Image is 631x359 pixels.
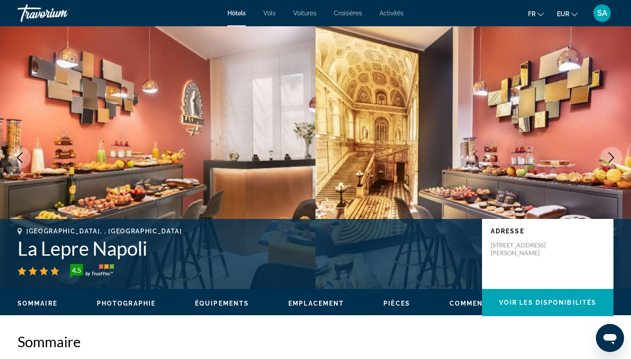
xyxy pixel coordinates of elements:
[18,237,473,260] h1: La Lepre Napoli
[528,11,535,18] span: fr
[293,10,316,17] a: Voitures
[9,147,31,169] button: Previous image
[482,289,613,316] button: Voir les disponibilités
[97,299,156,307] button: Photographie
[227,10,246,17] a: Hôtels
[379,10,404,17] a: Activités
[70,264,114,278] img: trustyou-badge-hor.svg
[26,228,182,235] span: [GEOGRAPHIC_DATA], , [GEOGRAPHIC_DATA]
[557,7,578,20] button: Change currency
[195,299,249,307] button: Équipements
[67,265,85,275] div: 4.5
[18,2,105,25] a: Travorium
[597,9,607,18] span: SA
[491,241,561,257] p: [STREET_ADDRESS][PERSON_NAME]
[557,11,569,18] span: EUR
[596,324,624,352] iframe: Bouton de lancement de la fenêtre de messagerie
[600,147,622,169] button: Next image
[18,299,57,307] button: Sommaire
[450,299,509,307] button: Commentaires
[334,10,362,17] a: Croisières
[491,228,605,235] p: Adresse
[528,7,544,20] button: Change language
[499,299,596,306] span: Voir les disponibilités
[288,299,344,307] button: Emplacement
[591,4,613,22] button: User Menu
[263,10,276,17] a: Vols
[383,299,410,307] button: Pièces
[18,333,613,350] h2: Sommaire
